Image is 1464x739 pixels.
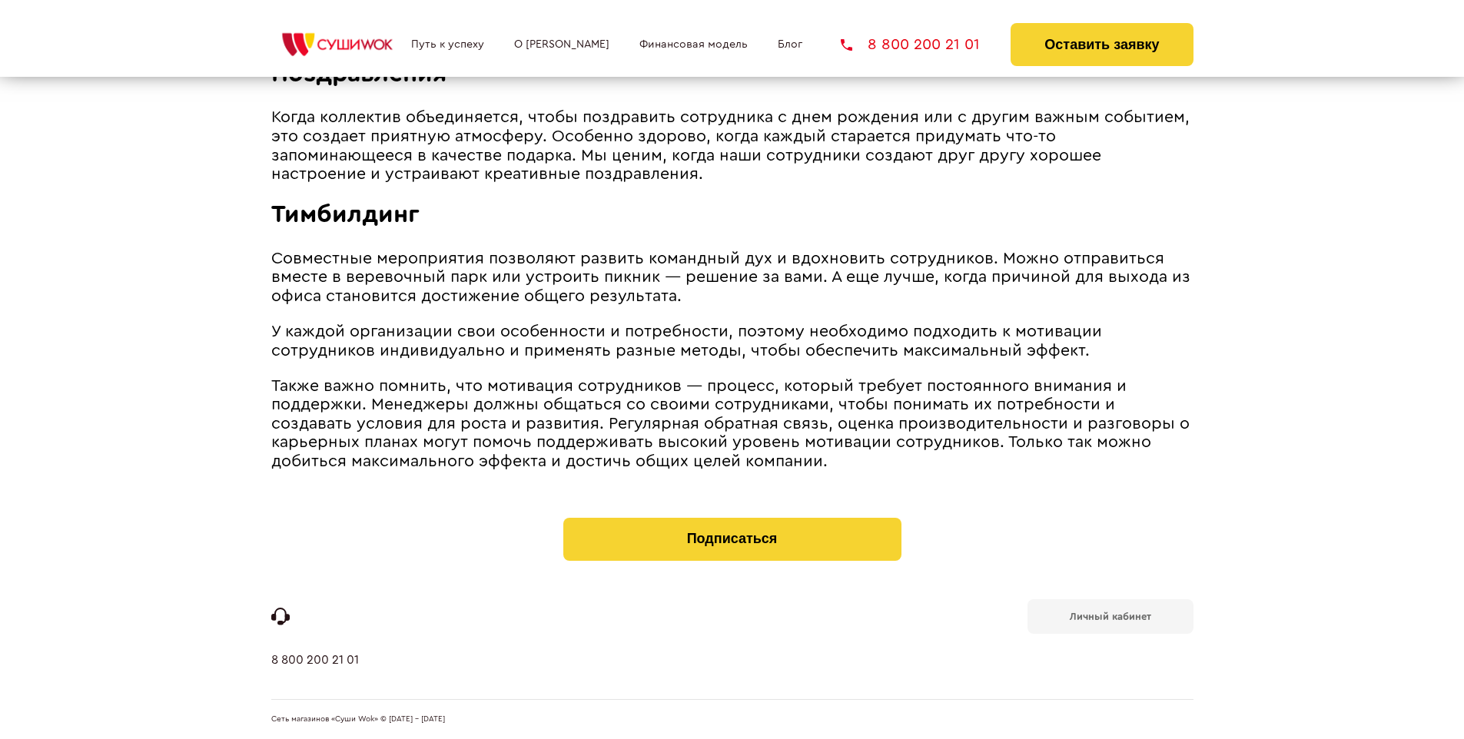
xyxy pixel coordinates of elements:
[271,61,447,86] span: Поздравления
[271,653,359,699] a: 8 800 200 21 01
[1070,611,1151,621] b: Личный кабинет
[1027,599,1193,634] a: Личный кабинет
[271,250,1190,304] span: Совместные мероприятия позволяют развить командный дух и вдохновить сотрудников. Можно отправитьс...
[271,323,1102,359] span: У каждой организации свои особенности и потребности, поэтому необходимо подходить к мотивации сот...
[563,518,901,561] button: Подписаться
[271,202,420,227] span: Тимбилдинг
[778,38,802,51] a: Блог
[271,378,1190,469] span: Также важно помнить, что мотивация сотрудников ― процесс, который требует постоянного внимания и ...
[514,38,609,51] a: О [PERSON_NAME]
[841,37,980,52] a: 8 800 200 21 01
[1011,23,1193,66] button: Оставить заявку
[271,109,1190,182] span: Когда коллектив объединяется, чтобы поздравить сотрудника с днем рождения или с другим важным соб...
[868,37,980,52] span: 8 800 200 21 01
[271,715,445,724] span: Сеть магазинов «Суши Wok» © [DATE] - [DATE]
[411,38,484,51] a: Путь к успеху
[639,38,748,51] a: Финансовая модель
